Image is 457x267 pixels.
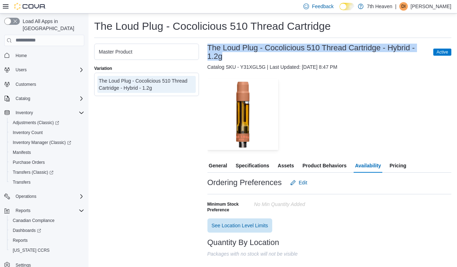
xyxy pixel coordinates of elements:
span: Availability [355,158,381,173]
button: Canadian Compliance [7,216,87,226]
span: Product Behaviors [302,158,346,173]
span: Operations [13,192,84,201]
h3: Ordering Preferences [207,178,282,187]
span: Users [16,67,27,73]
a: Manifests [10,148,34,157]
a: Inventory Count [10,128,46,137]
span: Canadian Compliance [13,218,55,223]
a: Transfers [10,178,33,187]
span: Load All Apps in [GEOGRAPHIC_DATA] [20,18,84,32]
a: [US_STATE] CCRS [10,246,52,255]
span: Transfers (Classic) [13,169,53,175]
button: Purchase Orders [7,157,87,167]
a: Canadian Compliance [10,216,57,225]
a: Home [13,51,30,60]
span: Adjustments (Classic) [10,118,84,127]
a: Inventory Manager (Classic) [10,138,74,147]
p: | [395,2,396,11]
button: Catalog [1,94,87,104]
button: See Location Level Limits [207,218,273,233]
span: Specifications [236,158,269,173]
span: Transfers [10,178,84,187]
span: DI [401,2,406,11]
button: Home [1,50,87,61]
span: Manifests [13,150,31,155]
span: Reports [10,236,84,245]
span: Dashboards [13,228,41,233]
button: Reports [7,235,87,245]
button: Operations [1,191,87,201]
div: The Loud Plug - Cocolicious 510 Thread Cartridge - Hybrid - 1.2g [99,77,194,91]
button: Operations [13,192,39,201]
div: Master Product [99,48,194,55]
span: Reports [13,206,84,215]
span: Inventory [16,110,33,116]
h1: The Loud Plug - Cocolicious 510 Thread Cartridge [94,19,331,33]
span: Inventory Count [10,128,84,137]
a: Dashboards [10,226,44,235]
span: Washington CCRS [10,246,84,255]
span: Canadian Compliance [10,216,84,225]
div: No min Quantity added [254,199,349,207]
button: Inventory [1,108,87,118]
button: Inventory Count [7,128,87,138]
span: Assets [278,158,294,173]
div: Catalog SKU - Y31XGL5G | Last Updated: [DATE] 8:47 PM [207,63,452,71]
button: Users [13,66,29,74]
a: Transfers (Classic) [7,167,87,177]
span: Transfers [13,179,30,185]
button: Users [1,65,87,75]
span: Active [433,49,451,56]
button: Reports [13,206,33,215]
img: Image for The Loud Plug - Cocolicious 510 Thread Cartridge - Hybrid - 1.2g [207,79,278,150]
span: Transfers (Classic) [10,168,84,177]
span: Manifests [10,148,84,157]
img: Cova [14,3,46,10]
button: Manifests [7,148,87,157]
span: Adjustments (Classic) [13,120,59,126]
button: Inventory [13,109,36,117]
span: Inventory Count [13,130,43,135]
h3: The Loud Plug - Cocolicious 510 Thread Cartridge - Hybrid - 1.2g [207,44,427,61]
span: Edit [299,179,307,186]
a: Purchase Orders [10,158,48,167]
a: Transfers (Classic) [10,168,56,177]
span: Reports [16,208,30,213]
span: Feedback [312,3,333,10]
button: [US_STATE] CCRS [7,245,87,255]
span: Reports [13,238,28,243]
span: Dashboards [10,226,84,235]
button: Customers [1,79,87,89]
span: See Location Level Limits [212,222,268,229]
button: Transfers [7,177,87,187]
span: Minimum Stock Preference [207,201,251,213]
button: Catalog [13,94,33,103]
a: Customers [13,80,39,89]
span: Inventory [13,109,84,117]
button: Edit [287,176,310,190]
a: Dashboards [7,226,87,235]
span: Purchase Orders [13,160,45,165]
span: [US_STATE] CCRS [13,247,50,253]
span: Inventory Manager (Classic) [13,140,71,145]
span: Home [16,53,27,59]
p: 7th Heaven [367,2,393,11]
span: Home [13,51,84,60]
input: Dark Mode [339,3,354,10]
span: Catalog [16,96,30,101]
a: Reports [10,236,30,245]
span: Pricing [389,158,406,173]
button: Reports [1,206,87,216]
span: Active [436,49,448,55]
span: Inventory Manager (Classic) [10,138,84,147]
p: [PERSON_NAME] [411,2,451,11]
span: Operations [16,194,36,199]
span: General [209,158,227,173]
div: Packages with no stock will not be visible [207,250,452,258]
div: Demetri Ioannides [399,2,408,11]
a: Adjustments (Classic) [10,118,62,127]
span: Users [13,66,84,74]
span: Catalog [13,94,84,103]
label: Variation [94,66,112,71]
